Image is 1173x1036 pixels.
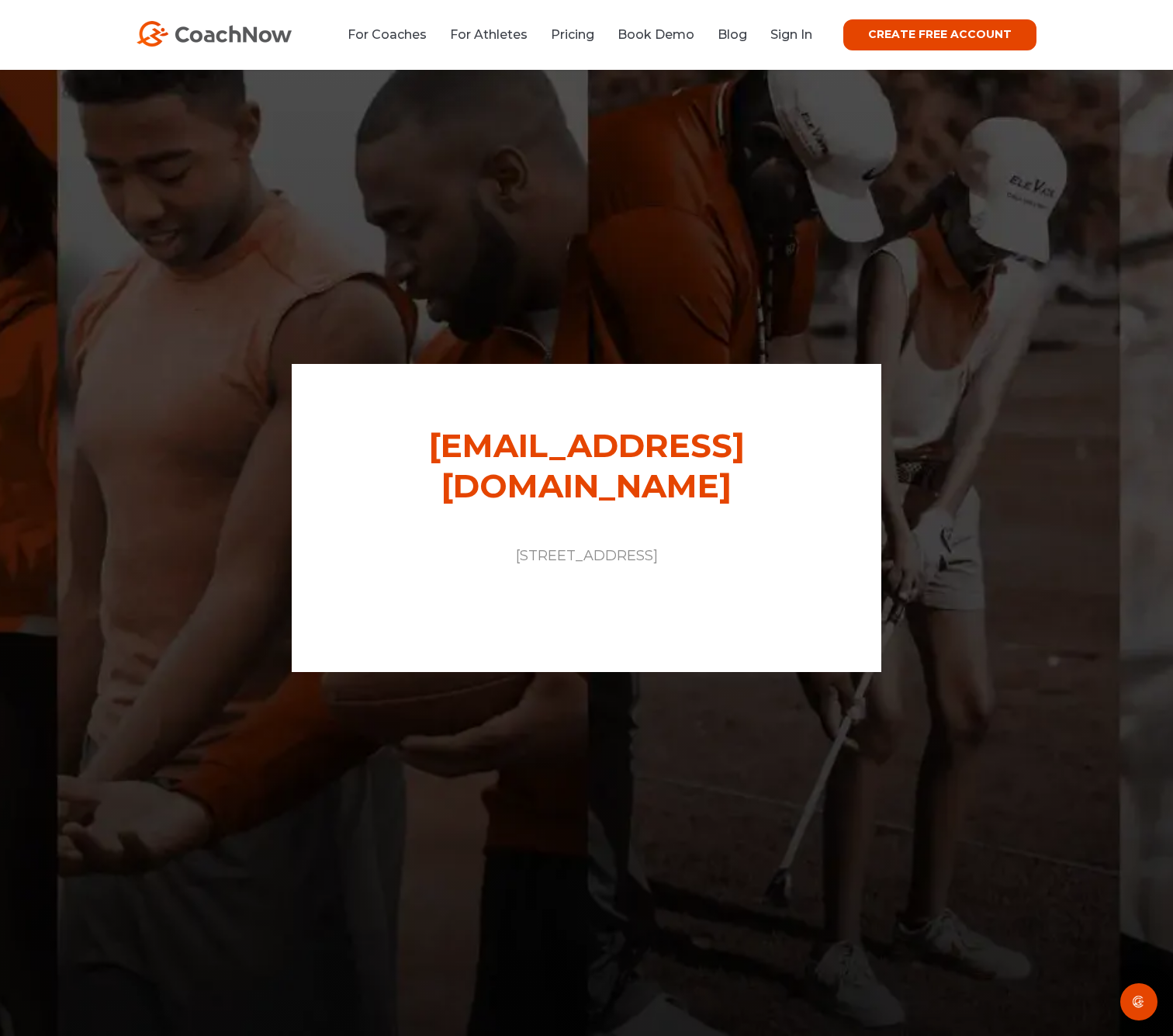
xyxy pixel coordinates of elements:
[450,27,528,42] a: For Athletes
[551,27,594,42] a: Pricing
[843,19,1036,50] a: CREATE FREE ACCOUNT
[718,27,747,42] a: Blog
[358,546,815,567] p: [STREET_ADDRESS]
[348,27,427,42] a: For Coaches
[429,425,745,506] a: [EMAIL_ADDRESS][DOMAIN_NAME]
[770,27,812,42] a: Sign In
[618,27,694,42] a: Book Demo
[1120,983,1157,1020] div: Open Intercom Messenger
[137,21,292,47] img: CoachNow Logo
